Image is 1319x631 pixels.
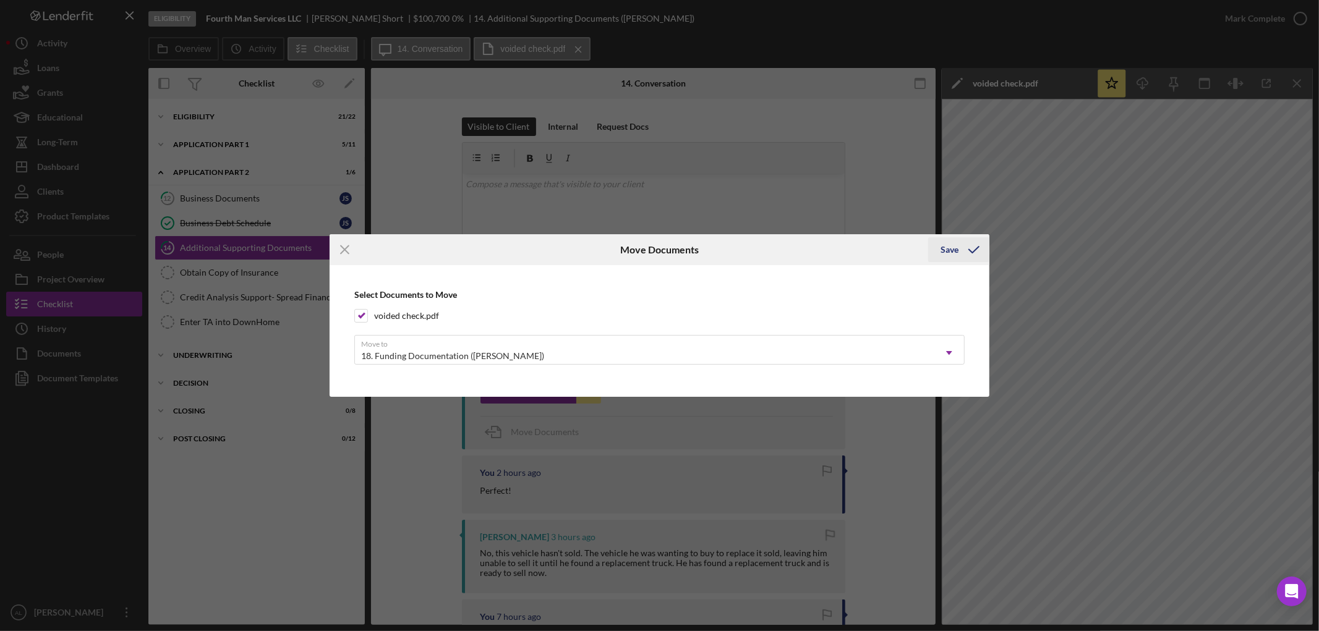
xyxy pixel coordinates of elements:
[354,289,457,300] b: Select Documents to Move
[361,351,544,361] div: 18. Funding Documentation ([PERSON_NAME])
[620,244,699,255] h6: Move Documents
[928,237,989,262] button: Save
[374,310,439,322] label: voided check.pdf
[941,237,958,262] div: Save
[1277,577,1307,606] div: Open Intercom Messenger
